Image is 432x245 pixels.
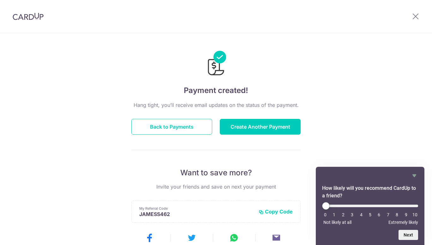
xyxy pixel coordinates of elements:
img: Payments [206,51,226,77]
button: Back to Payments [131,119,212,135]
div: How likely will you recommend CardUp to a friend? Select an option from 0 to 10, with 0 being Not... [322,172,418,240]
li: 4 [358,212,364,217]
p: JAMESS462 [139,211,254,217]
li: 1 [331,212,337,217]
button: Create Another Payment [220,119,301,135]
li: 3 [349,212,355,217]
img: CardUp [13,13,44,20]
p: My Referral Code [139,206,254,211]
button: Copy Code [259,208,293,215]
li: 5 [367,212,373,217]
li: 7 [385,212,391,217]
div: How likely will you recommend CardUp to a friend? Select an option from 0 to 10, with 0 being Not... [322,202,418,225]
li: 9 [403,212,409,217]
span: Not likely at all [323,220,351,225]
button: Next question [399,230,418,240]
li: 0 [322,212,328,217]
h4: Payment created! [131,85,301,96]
li: 8 [394,212,400,217]
span: Extremely likely [388,220,418,225]
li: 6 [376,212,382,217]
li: 2 [340,212,346,217]
li: 10 [412,212,418,217]
p: Want to save more? [131,168,301,178]
button: Hide survey [411,172,418,179]
p: Invite your friends and save on next your payment [131,183,301,190]
h2: How likely will you recommend CardUp to a friend? Select an option from 0 to 10, with 0 being Not... [322,184,418,200]
p: Hang tight, you’ll receive email updates on the status of the payment. [131,101,301,109]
